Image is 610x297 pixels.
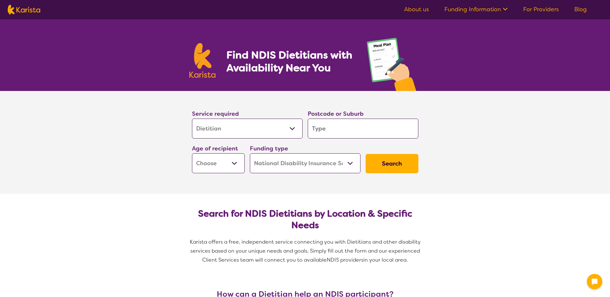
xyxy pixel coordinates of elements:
[327,256,339,263] span: NDIS
[192,110,239,118] label: Service required
[308,119,418,139] input: Type
[574,5,587,13] a: Blog
[8,5,40,14] img: Karista logo
[523,5,559,13] a: For Providers
[444,5,508,13] a: Funding Information
[189,43,216,78] img: Karista logo
[192,145,238,152] label: Age of recipient
[366,154,418,173] button: Search
[190,239,422,263] span: Karista offers a free, independent service connecting you with Dietitians and other disability se...
[404,5,429,13] a: About us
[340,256,363,263] span: providers
[197,208,413,231] h2: Search for NDIS Dietitians by Location & Specific Needs
[308,110,364,118] label: Postcode or Suburb
[363,256,408,263] span: in your local area.
[250,145,288,152] label: Funding type
[365,35,421,91] img: dietitian
[226,49,353,74] h1: Find NDIS Dietitians with Availability Near You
